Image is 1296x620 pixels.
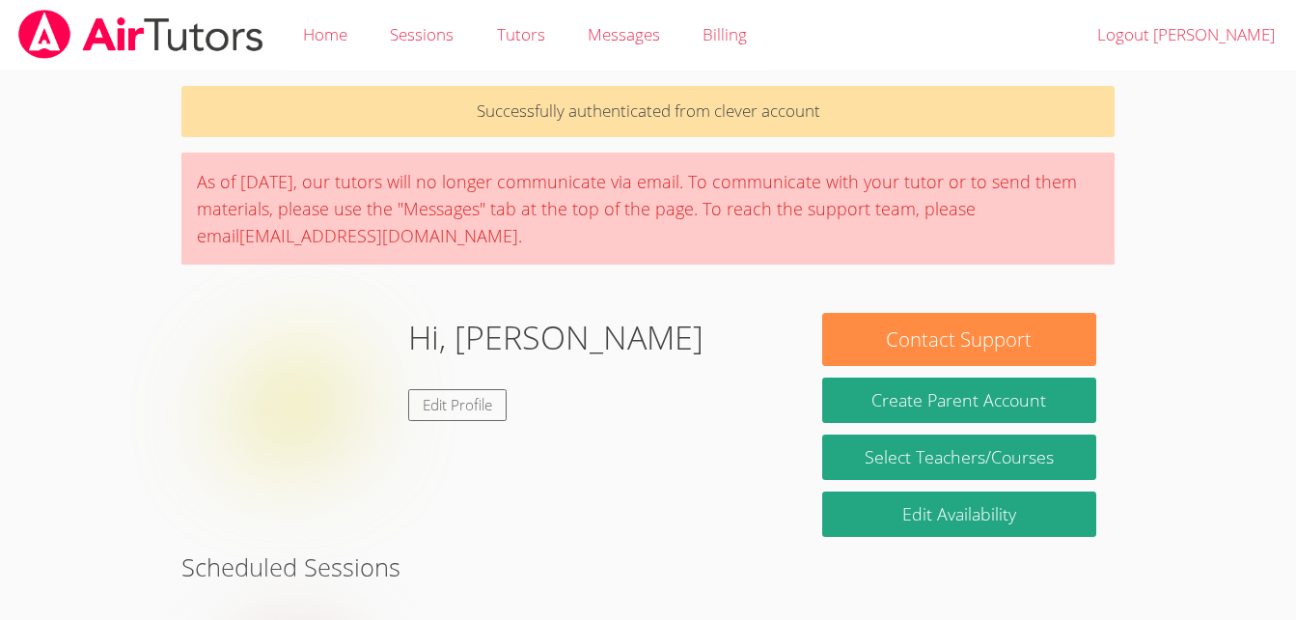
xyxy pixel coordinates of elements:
img: airtutors_banner-c4298cdbf04f3fff15de1276eac7730deb9818008684d7c2e4769d2f7ddbe033.png [16,10,265,59]
button: Contact Support [822,313,1096,366]
a: Edit Availability [822,492,1096,537]
h2: Scheduled Sessions [181,549,1115,585]
a: Select Teachers/Courses [822,435,1096,480]
div: As of [DATE], our tutors will no longer communicate via email. To communicate with your tutor or ... [181,153,1115,265]
button: Create Parent Account [822,378,1096,423]
a: Edit Profile [408,389,507,421]
img: default.png [200,313,393,506]
h1: Hi, [PERSON_NAME] [408,313,703,362]
p: Successfully authenticated from clever account [181,86,1115,137]
span: Messages [588,23,660,45]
